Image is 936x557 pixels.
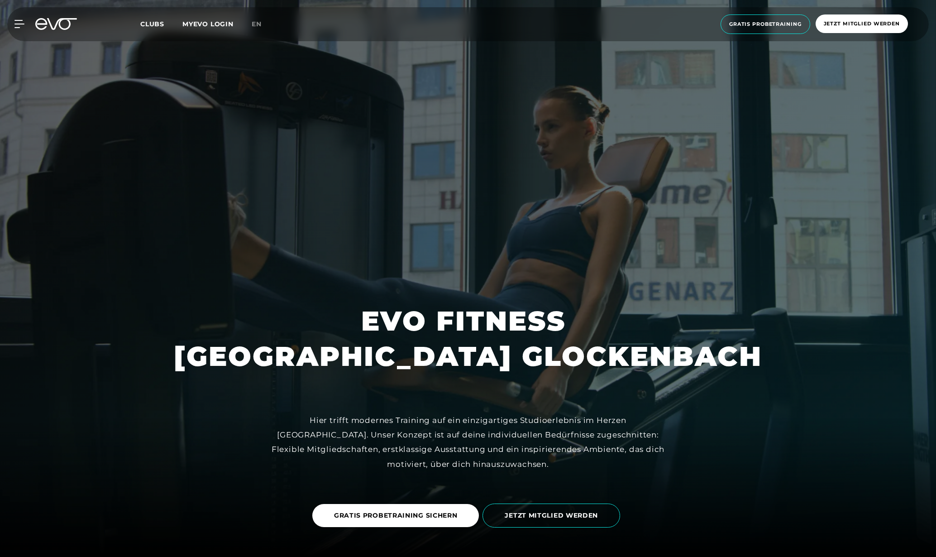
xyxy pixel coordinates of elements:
span: JETZT MITGLIED WERDEN [505,511,598,520]
span: Jetzt Mitglied werden [824,20,900,28]
a: Clubs [140,19,182,28]
div: Hier trifft modernes Training auf ein einzigartiges Studioerlebnis im Herzen [GEOGRAPHIC_DATA]. U... [264,413,672,471]
a: Jetzt Mitglied werden [813,14,911,34]
a: JETZT MITGLIED WERDEN [482,497,624,534]
a: en [252,19,272,29]
a: GRATIS PROBETRAINING SICHERN [312,497,483,534]
a: Gratis Probetraining [718,14,813,34]
span: GRATIS PROBETRAINING SICHERN [334,511,458,520]
h1: EVO FITNESS [GEOGRAPHIC_DATA] GLOCKENBACH [174,303,762,374]
a: MYEVO LOGIN [182,20,234,28]
span: en [252,20,262,28]
span: Gratis Probetraining [729,20,802,28]
span: Clubs [140,20,164,28]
